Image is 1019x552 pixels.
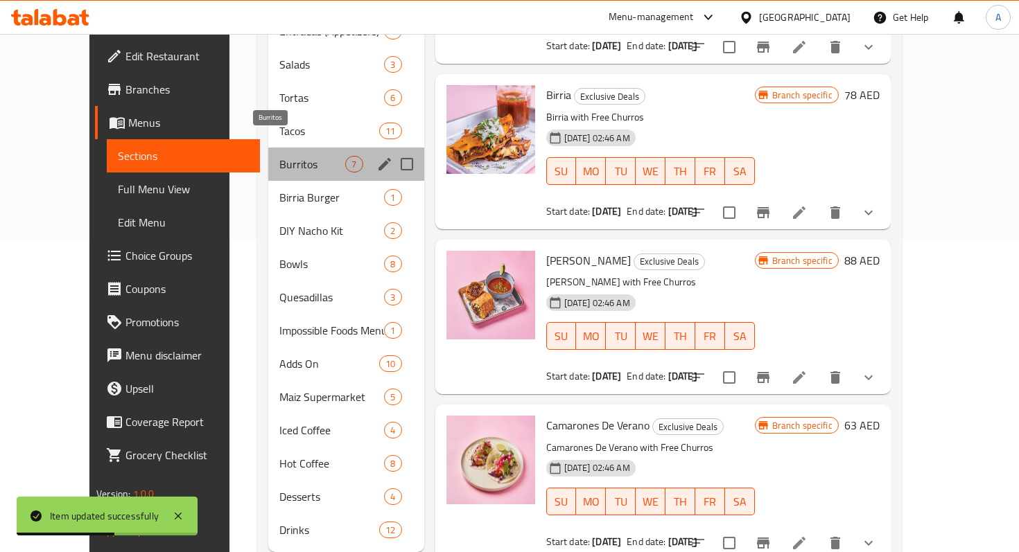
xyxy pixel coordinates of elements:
p: Birria with Free Churros [546,109,755,126]
div: DIY Nacho Kit [279,222,384,239]
b: [DATE] [668,367,697,385]
span: 3 [385,291,401,304]
span: Start date: [546,367,591,385]
div: Exclusive Deals [634,253,705,270]
div: Item updated successfully [50,508,159,524]
div: Menu-management [609,9,694,26]
button: edit [374,154,395,175]
div: items [379,355,401,372]
span: 10 [380,357,401,371]
span: Hot Coffee [279,455,384,472]
img: Birria [446,85,535,174]
div: items [384,422,401,438]
div: items [384,56,401,73]
span: Birria [546,84,571,105]
div: items [379,123,401,139]
span: Start date: [546,202,591,220]
span: Exclusive Deals [634,253,704,269]
h6: 78 AED [844,85,880,105]
span: Birria Burger [279,189,384,206]
a: Coupons [95,272,259,305]
a: Edit menu item [791,204,808,221]
span: SA [731,326,749,346]
div: Quesadillas [279,289,384,305]
span: Choice Groups [125,247,248,264]
div: Iced Coffee4 [268,413,424,447]
div: Salads3 [268,48,424,81]
span: Maiz Supermarket [279,389,384,405]
button: Branch-specific-item [747,30,780,64]
div: Desserts [279,488,384,505]
div: items [384,89,401,106]
button: SU [546,157,577,185]
span: FR [701,161,720,181]
a: Upsell [95,372,259,405]
button: WE [636,488,665,515]
button: delete [819,361,852,394]
span: Promotions [125,314,248,330]
button: MO [576,322,606,350]
span: Branches [125,81,248,98]
button: WE [636,157,665,185]
span: Menus [128,114,248,131]
b: [DATE] [592,533,621,551]
h6: 63 AED [844,416,880,435]
button: TU [606,322,636,350]
button: SA [725,157,755,185]
div: [GEOGRAPHIC_DATA] [759,10,851,25]
a: Menus [95,106,259,139]
span: 11 [380,125,401,138]
span: [DATE] 02:46 AM [559,461,636,474]
span: Salads [279,56,384,73]
a: Promotions [95,305,259,339]
span: End date: [627,367,665,385]
img: Camarones De Verano [446,416,535,504]
b: [DATE] [668,533,697,551]
button: SU [546,488,577,515]
button: delete [819,196,852,229]
a: Branches [95,73,259,106]
a: Choice Groups [95,239,259,272]
span: MO [582,326,600,346]
span: A [995,10,1001,25]
div: Adds On [279,355,379,372]
svg: Show Choices [860,39,877,55]
span: Camarones De Verano [546,415,650,436]
span: TU [611,161,630,181]
div: Birria Burger1 [268,181,424,214]
div: Quesadillas3 [268,281,424,314]
div: items [384,488,401,505]
button: Branch-specific-item [747,196,780,229]
button: SA [725,488,755,515]
span: 6 [385,91,401,105]
button: TU [606,488,636,515]
span: Bowls [279,256,384,272]
button: show more [852,30,885,64]
div: items [384,389,401,405]
span: 8 [385,457,401,470]
h6: 88 AED [844,251,880,270]
button: show more [852,196,885,229]
span: MO [582,492,600,512]
span: WE [641,161,660,181]
div: items [379,522,401,538]
span: Menu disclaimer [125,347,248,364]
span: Start date: [546,533,591,551]
div: Exclusive Deals [652,418,724,435]
div: items [384,222,401,239]
div: Hot Coffee8 [268,447,424,480]
span: Iced Coffee [279,422,384,438]
span: Grocery Checklist [125,447,248,463]
button: FR [695,488,725,515]
span: Burritos [279,156,345,172]
span: Exclusive Deals [575,89,645,105]
span: Edit Restaurant [125,48,248,64]
button: FR [695,157,725,185]
div: Impossible Foods Menu [279,322,384,339]
a: Edit Restaurant [95,39,259,73]
div: Adds On10 [268,347,424,380]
